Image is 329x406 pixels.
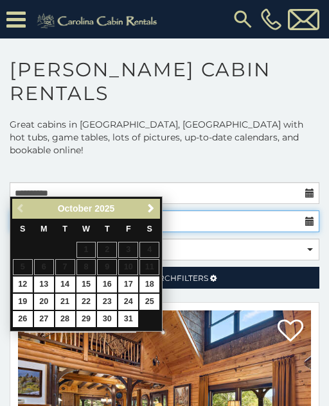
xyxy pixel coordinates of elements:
[118,311,138,327] a: 31
[105,224,110,233] span: Thursday
[146,203,156,214] span: Next
[97,276,117,292] a: 16
[55,294,75,310] a: 21
[32,12,165,31] img: Khaki-logo.png
[40,224,48,233] span: Monday
[278,318,303,345] a: Add to favorites
[34,294,54,310] a: 20
[97,294,117,310] a: 23
[147,224,152,233] span: Saturday
[126,224,131,233] span: Friday
[34,276,54,292] a: 13
[20,224,25,233] span: Sunday
[13,276,33,292] a: 12
[143,201,159,217] a: Next
[94,203,114,214] span: 2025
[118,276,138,292] a: 17
[55,276,75,292] a: 14
[76,311,96,327] a: 29
[76,276,96,292] a: 15
[55,311,75,327] a: 28
[231,8,254,31] img: search-regular.svg
[258,8,285,30] a: [PHONE_NUMBER]
[10,267,319,289] a: RefineSearchFilters
[13,311,33,327] a: 26
[58,203,93,214] span: October
[34,311,54,327] a: 27
[139,276,159,292] a: 18
[76,294,96,310] a: 22
[139,294,159,310] a: 25
[62,224,67,233] span: Tuesday
[97,311,117,327] a: 30
[13,294,33,310] a: 19
[82,224,90,233] span: Wednesday
[118,294,138,310] a: 24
